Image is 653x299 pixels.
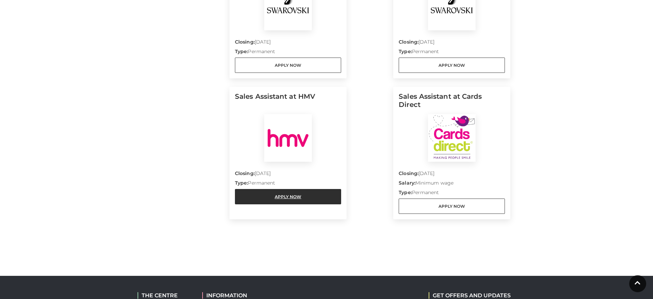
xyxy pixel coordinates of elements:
[399,199,505,214] a: Apply Now
[399,48,412,54] strong: Type:
[399,58,505,73] a: Apply Now
[235,58,341,73] a: Apply Now
[235,38,341,48] p: [DATE]
[399,189,505,199] p: Permanent
[429,292,511,299] h2: GET OFFERS AND UPDATES
[399,48,505,58] p: Permanent
[202,292,289,299] h2: INFORMATION
[235,179,341,189] p: Permanent
[264,114,312,162] img: HMV
[235,170,255,176] strong: Closing:
[428,114,476,162] img: Cards Direct
[399,39,418,45] strong: Closing:
[235,92,341,114] h5: Sales Assistant at HMV
[399,170,418,176] strong: Closing:
[138,292,192,299] h2: THE CENTRE
[399,92,505,114] h5: Sales Assistant at Cards Direct
[235,180,248,186] strong: Type:
[399,38,505,48] p: [DATE]
[235,189,341,204] a: Apply Now
[399,179,505,189] p: Minimum wage
[235,48,248,54] strong: Type:
[399,170,505,179] p: [DATE]
[399,189,412,195] strong: Type:
[235,170,341,179] p: [DATE]
[235,39,255,45] strong: Closing:
[235,48,341,58] p: Permanent
[399,180,415,186] strong: Salary:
